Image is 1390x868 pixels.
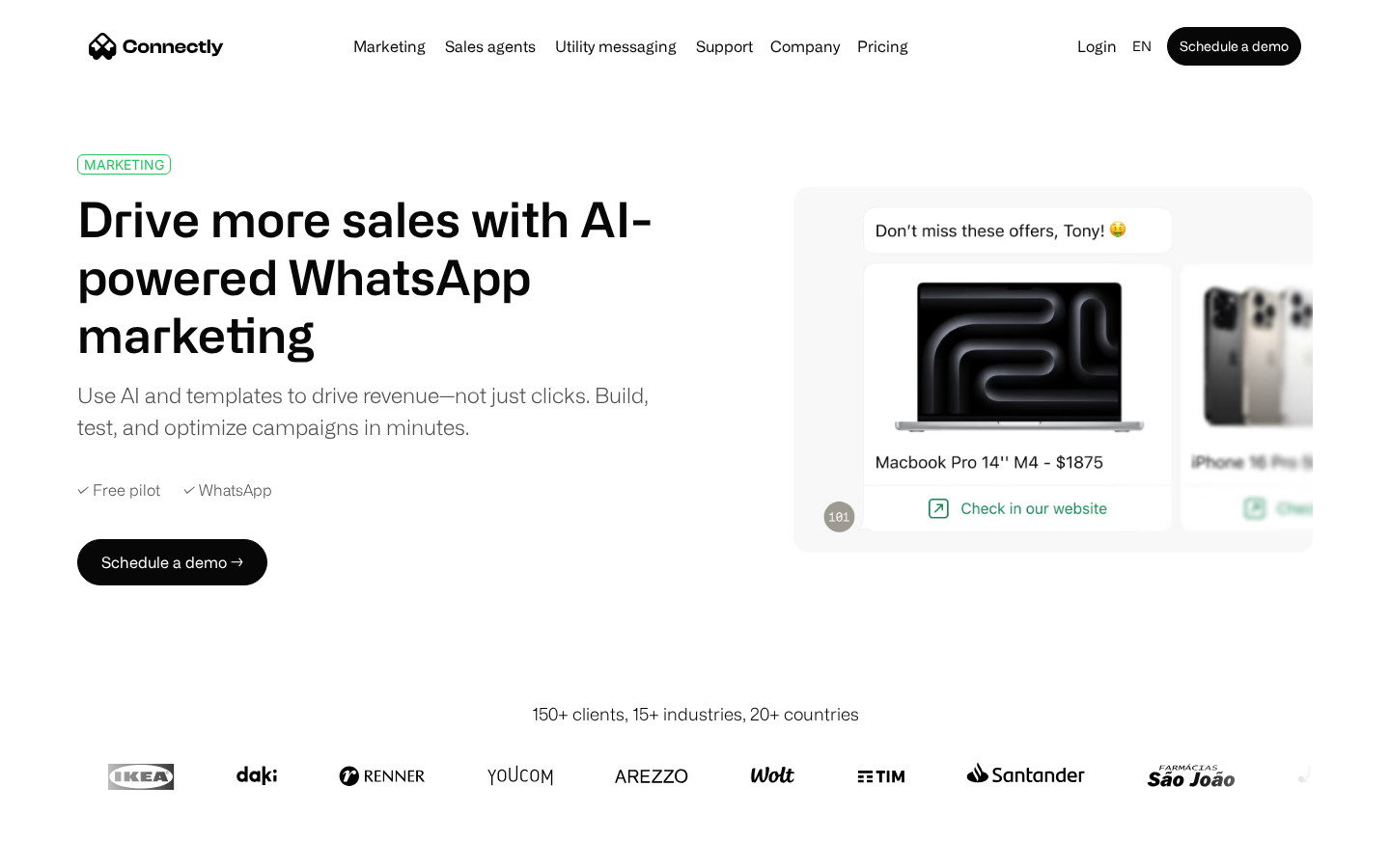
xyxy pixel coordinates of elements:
[849,39,916,54] a: Pricing
[39,834,116,861] ul: Language list
[19,832,116,861] aside: Language selected: English
[1132,33,1152,60] div: en
[84,157,164,172] div: MARKETING
[688,39,761,54] a: Support
[77,190,674,364] h1: Drive more sales with AI-powered WhatsApp marketing
[77,481,160,500] div: ✓ Free pilot
[77,539,267,585] a: Schedule a demo →
[532,701,859,727] div: 150+ clients, 15+ industries, 20+ countries
[770,33,840,60] div: Company
[1070,33,1125,60] a: Login
[77,379,674,443] div: Use AI and templates to drive revenue—not just clicks. Build, test, and optimize campaigns in min...
[437,39,543,54] a: Sales agents
[547,39,684,54] a: Utility messaging
[346,39,433,54] a: Marketing
[1167,27,1301,66] a: Schedule a demo
[183,481,272,500] div: ✓ WhatsApp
